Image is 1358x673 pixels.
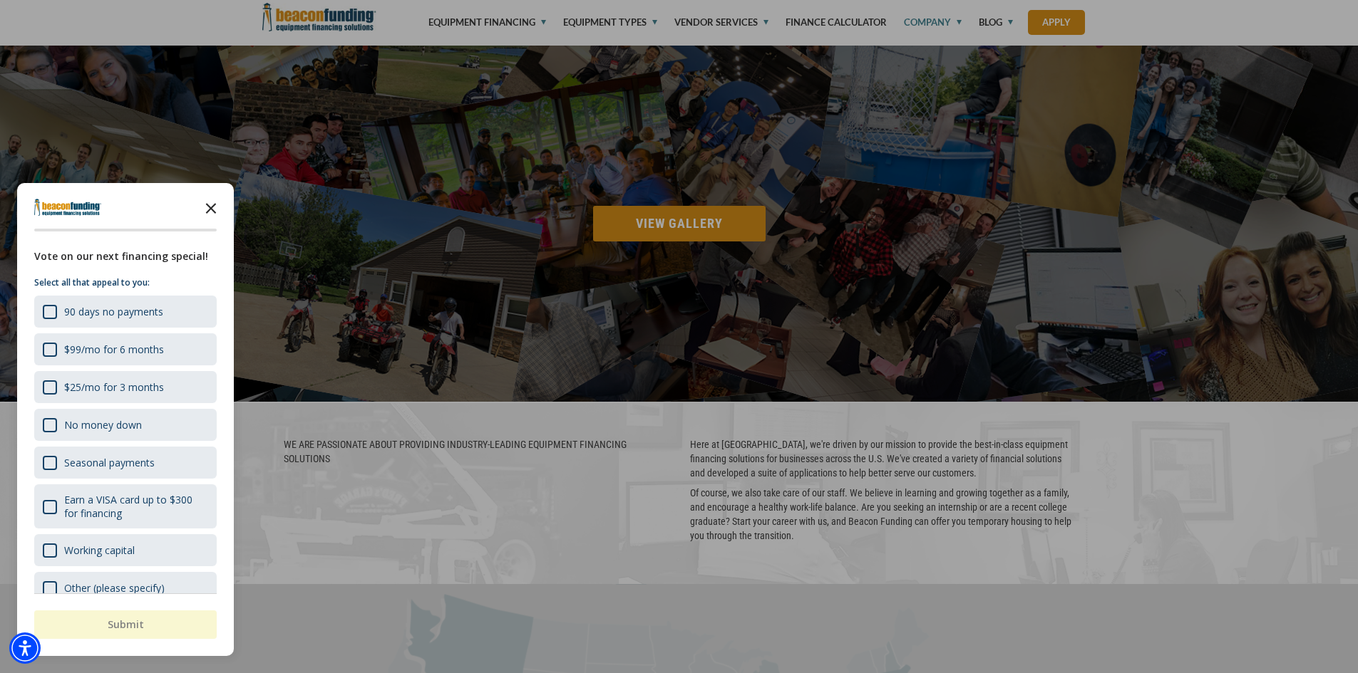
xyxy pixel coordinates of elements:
[197,193,225,221] button: Close the survey
[9,632,41,664] div: Accessibility Menu
[64,581,165,595] div: Other (please specify)
[34,249,217,264] div: Vote on our next financing special!
[64,305,163,318] div: 90 days no payments
[64,380,164,394] div: $25/mo for 3 months
[34,409,217,441] div: No money down
[17,183,234,656] div: Survey
[34,447,217,479] div: Seasonal payments
[34,572,217,604] div: Other (please specify)
[34,610,217,639] button: Submit
[34,484,217,528] div: Earn a VISA card up to $300 for financing
[34,296,217,328] div: 90 days no payments
[64,543,135,557] div: Working capital
[64,456,155,469] div: Seasonal payments
[34,333,217,365] div: $99/mo for 6 months
[34,199,101,216] img: Company logo
[64,418,142,432] div: No money down
[64,493,208,520] div: Earn a VISA card up to $300 for financing
[34,276,217,290] p: Select all that appeal to you:
[34,371,217,403] div: $25/mo for 3 months
[34,534,217,566] div: Working capital
[64,343,164,356] div: $99/mo for 6 months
